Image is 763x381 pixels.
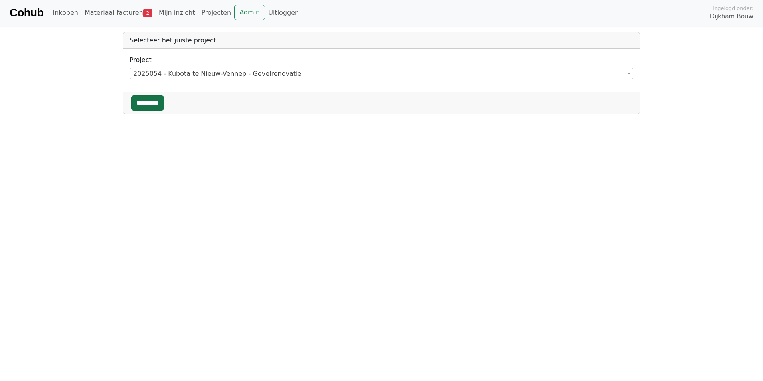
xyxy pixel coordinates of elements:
a: Mijn inzicht [156,5,198,21]
span: 2025054 - Kubota te Nieuw-Vennep - Gevelrenovatie [130,68,633,79]
a: Uitloggen [265,5,302,21]
a: Inkopen [49,5,81,21]
div: Selecteer het juiste project: [123,32,640,49]
a: Cohub [10,3,43,22]
span: Dijkham Bouw [710,12,753,21]
span: Ingelogd onder: [713,4,753,12]
a: Projecten [198,5,234,21]
label: Project [130,55,152,65]
a: Materiaal facturen2 [81,5,156,21]
a: Admin [234,5,265,20]
span: 2025054 - Kubota te Nieuw-Vennep - Gevelrenovatie [130,68,633,79]
span: 2 [143,9,152,17]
